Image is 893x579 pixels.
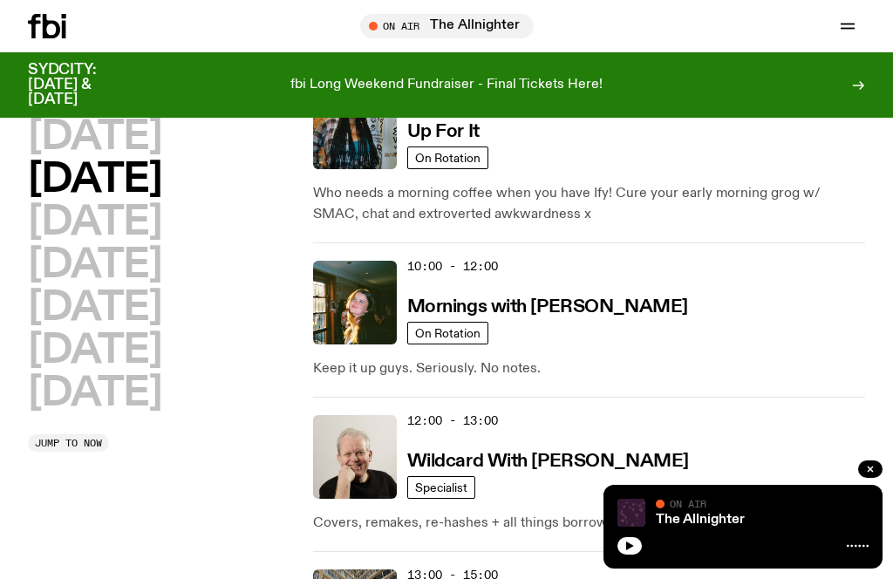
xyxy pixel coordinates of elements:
[407,146,488,169] a: On Rotation
[313,183,865,225] p: Who needs a morning coffee when you have Ify! Cure your early morning grog w/ SMAC, chat and extr...
[28,203,161,242] button: [DATE]
[28,434,109,452] button: Jump to now
[28,374,161,413] button: [DATE]
[28,63,140,107] h3: SYDCITY: [DATE] & [DATE]
[407,476,475,499] a: Specialist
[670,498,706,509] span: On Air
[28,118,161,157] button: [DATE]
[415,151,481,164] span: On Rotation
[35,438,102,447] span: Jump to now
[407,119,480,141] a: Up For It
[407,412,498,429] span: 12:00 - 13:00
[28,160,161,200] button: [DATE]
[313,415,397,499] img: Stuart is smiling charmingly, wearing a black t-shirt against a stark white background.
[28,289,161,328] button: [DATE]
[313,85,397,169] img: Ify - a Brown Skin girl with black braided twists, looking up to the side with her tongue stickin...
[28,246,161,285] button: [DATE]
[360,14,534,38] button: On AirThe Allnighter
[313,261,397,344] img: Freya smiles coyly as she poses for the image.
[656,513,745,527] a: The Allnighter
[407,322,488,344] a: On Rotation
[407,258,498,275] span: 10:00 - 12:00
[407,295,688,317] a: Mornings with [PERSON_NAME]
[290,78,603,93] p: fbi Long Weekend Fundraiser - Final Tickets Here!
[415,326,481,339] span: On Rotation
[407,453,689,471] h3: Wildcard With [PERSON_NAME]
[28,331,161,371] button: [DATE]
[407,123,480,141] h3: Up For It
[313,513,865,534] p: Covers, remakes, re-hashes + all things borrowed and stolen.
[415,480,467,494] span: Specialist
[407,449,689,471] a: Wildcard With [PERSON_NAME]
[313,358,865,379] p: Keep it up guys. Seriously. No notes.
[407,298,688,317] h3: Mornings with [PERSON_NAME]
